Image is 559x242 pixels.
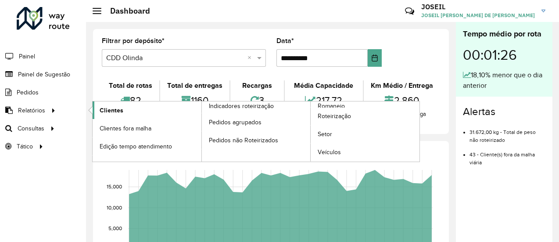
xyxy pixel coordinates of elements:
text: 5,000 [108,226,122,231]
span: Roteirização [318,112,351,121]
h2: Dashboard [101,6,150,16]
span: Pedidos agrupados [209,118,262,127]
div: Recargas [233,80,281,91]
span: Indicadores roteirização [209,101,274,111]
div: Média Capacidade [287,80,361,91]
span: Clear all [247,53,255,63]
a: Edição tempo atendimento [93,137,201,155]
div: 18,10% menor que o dia anterior [463,70,545,91]
a: Clientes fora malha [93,119,201,137]
a: Setor [311,126,419,143]
span: Clientes fora malha [100,124,151,133]
a: Roteirização [311,108,419,125]
span: Relatórios [18,106,45,115]
span: Pedidos [17,88,39,97]
span: JOSEIL [PERSON_NAME] DE [PERSON_NAME] [421,11,535,19]
span: Painel [19,52,35,61]
span: Veículos [318,148,341,157]
span: Consultas [18,124,44,133]
a: Clientes [93,101,201,119]
span: Clientes [100,106,123,115]
h3: JOSEIL [421,3,535,11]
span: Edição tempo atendimento [100,142,172,151]
span: Setor [318,130,332,139]
div: 3 [233,91,281,110]
div: 82 [104,91,157,110]
div: Tempo médio por rota [463,28,545,40]
span: Romaneio [318,101,345,111]
div: 2,860 [366,91,438,110]
button: Choose Date [368,49,382,67]
a: Indicadores roteirização [93,101,311,162]
label: Data [276,36,294,46]
div: 1160 [162,91,227,110]
li: 31.672,00 kg - Total de peso não roteirizado [469,122,545,144]
div: Total de entregas [162,80,227,91]
text: 15,000 [107,184,122,190]
a: Romaneio [202,101,420,162]
h4: Alertas [463,105,545,118]
text: 10,000 [107,205,122,210]
div: 00:01:26 [463,40,545,70]
a: Pedidos não Roteirizados [202,131,311,149]
div: Total de rotas [104,80,157,91]
span: Pedidos não Roteirizados [209,136,278,145]
div: Km Médio / Entrega [366,80,438,91]
a: Contato Rápido [400,2,419,21]
div: 217,72 [287,91,361,110]
a: Pedidos agrupados [202,113,311,131]
span: Tático [17,142,33,151]
a: Veículos [311,144,419,161]
li: 43 - Cliente(s) fora da malha viária [469,144,545,166]
span: Painel de Sugestão [18,70,70,79]
label: Filtrar por depósito [102,36,165,46]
